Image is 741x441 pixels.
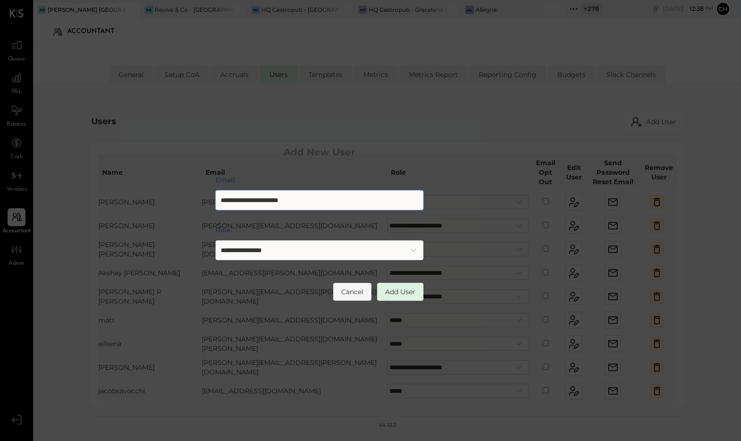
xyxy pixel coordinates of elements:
button: Add User [377,283,423,301]
label: Role: [215,225,423,235]
div: Add User Modal [201,126,438,315]
h2: Add New User [215,140,423,164]
button: Cancel [333,283,371,301]
label: Email: [215,175,423,185]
